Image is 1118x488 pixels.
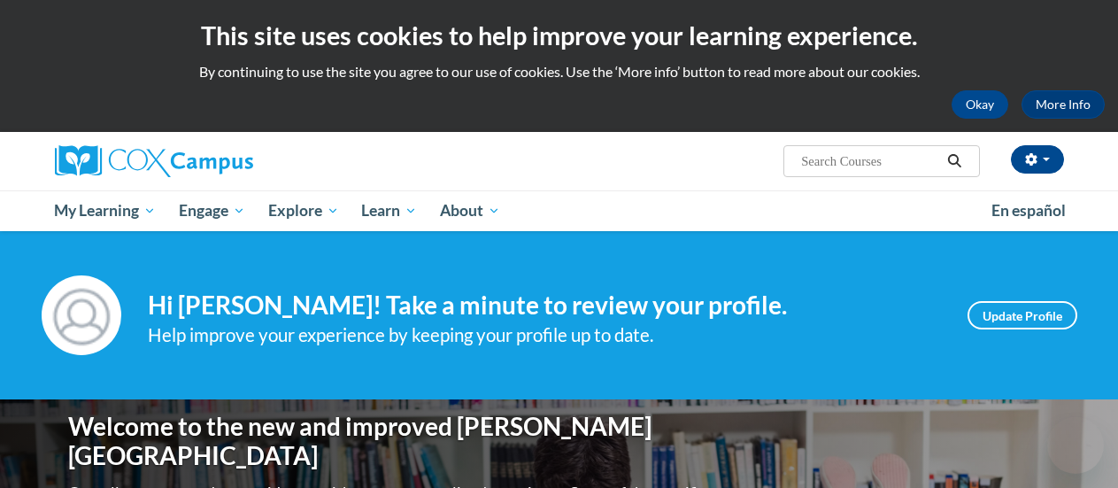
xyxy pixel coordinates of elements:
[167,190,257,231] a: Engage
[268,200,339,221] span: Explore
[428,190,512,231] a: About
[1022,90,1105,119] a: More Info
[361,200,417,221] span: Learn
[257,190,351,231] a: Explore
[148,321,941,350] div: Help improve your experience by keeping your profile up to date.
[350,190,428,231] a: Learn
[55,145,253,177] img: Cox Campus
[440,200,500,221] span: About
[941,151,968,172] button: Search
[991,201,1066,220] span: En español
[980,192,1077,229] a: En español
[68,412,710,471] h1: Welcome to the new and improved [PERSON_NAME][GEOGRAPHIC_DATA]
[13,18,1105,53] h2: This site uses cookies to help improve your learning experience.
[55,145,374,177] a: Cox Campus
[42,275,121,355] img: Profile Image
[42,190,1077,231] div: Main menu
[952,90,1008,119] button: Okay
[148,290,941,321] h4: Hi [PERSON_NAME]! Take a minute to review your profile.
[13,62,1105,81] p: By continuing to use the site you agree to our use of cookies. Use the ‘More info’ button to read...
[54,200,156,221] span: My Learning
[179,200,245,221] span: Engage
[799,151,941,172] input: Search Courses
[968,301,1077,329] a: Update Profile
[1011,145,1064,174] button: Account Settings
[43,190,168,231] a: My Learning
[1047,417,1104,474] iframe: Button to launch messaging window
